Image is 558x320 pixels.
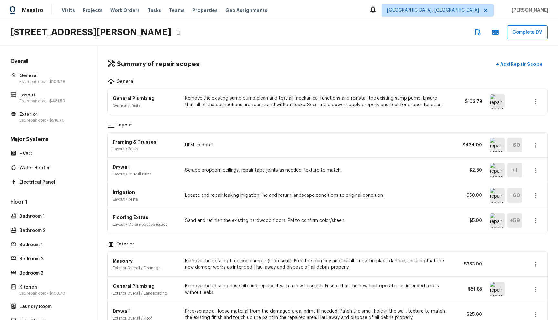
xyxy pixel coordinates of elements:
span: $103.70 [49,291,65,295]
h5: Major Systems [9,136,88,144]
p: Water Heater [19,165,84,171]
p: Laundry Room [19,304,84,310]
p: HPM to detail [185,142,446,148]
p: General Plumbing [113,283,177,289]
button: Complete DV [507,25,548,39]
img: repair scope asset [490,163,505,177]
h5: + 1 [512,167,518,174]
p: $5.00 [453,217,482,224]
p: Exterior Overall / Drainage [113,265,177,271]
p: Est. repair cost - [19,118,84,123]
p: Sand and refinish the existing hardwood floors. PM to confirm color/sheen. [185,217,446,224]
button: +Add Repair Scope [491,58,548,71]
p: $51.85 [453,286,482,293]
p: Exterior [116,241,134,249]
p: Add Repair Scope [499,61,542,67]
span: Tasks [148,8,161,13]
span: [GEOGRAPHIC_DATA], [GEOGRAPHIC_DATA] [387,7,479,14]
p: Exterior [19,111,84,118]
p: $363.00 [453,261,482,267]
p: Bathroom 1 [19,213,84,220]
p: Bedroom 1 [19,242,84,248]
p: Layout / Pests [113,197,177,202]
p: Layout / Pests [113,146,177,152]
p: $50.00 [453,192,482,199]
h5: + 59 [510,217,520,224]
p: $103.79 [453,98,482,105]
p: Layout / Overall Paint [113,172,177,177]
p: Bedroom 3 [19,270,84,276]
span: Work Orders [110,7,140,14]
span: $516.70 [49,118,65,122]
p: Drywall [113,308,177,315]
p: Est. repair cost - [19,291,84,296]
p: Masonry [113,258,177,264]
span: $481.50 [49,99,65,103]
p: Irrigation [113,189,177,195]
h5: Floor 1 [9,198,88,207]
p: Flooring Extras [113,214,177,221]
p: Layout [19,92,84,98]
h2: [STREET_ADDRESS][PERSON_NAME] [10,26,171,38]
p: General [19,73,84,79]
p: Bathroom 2 [19,227,84,234]
span: Properties [192,7,218,14]
h5: + 60 [510,192,520,199]
span: Geo Assignments [225,7,267,14]
p: $2.50 [453,167,482,174]
p: Locate and repair leaking irrigation line and return landscape conditions to original condition [185,192,446,199]
span: $103.79 [49,80,65,84]
p: Est. repair cost - [19,79,84,84]
p: HVAC [19,151,84,157]
p: Layout [116,122,132,130]
p: Est. repair cost - [19,98,84,104]
img: repair scope asset [490,282,505,296]
p: Remove the existing hose bib and replace it with a new hose bib. Ensure that the new part operate... [185,283,446,296]
p: Framing & Trusses [113,139,177,145]
p: General / Pests [113,103,177,108]
p: General Plumbing [113,95,177,102]
span: [PERSON_NAME] [509,7,548,14]
span: Teams [169,7,185,14]
span: Maestro [22,7,43,14]
p: Scrape propcorn ceilings, repair tape joints as needed. texture to match. [185,167,446,174]
p: Drywall [113,164,177,170]
p: $424.00 [453,142,482,148]
span: Projects [83,7,103,14]
span: Visits [62,7,75,14]
p: Kitchen [19,284,84,291]
p: Exterior Overall / Landscaping [113,291,177,296]
h4: Summary of repair scopes [117,60,200,68]
img: repair scope asset [490,138,505,152]
p: Remove the existing sump pump,clean and test all mechanical functions and reinstall the existing ... [185,95,446,108]
p: Bedroom 2 [19,256,84,262]
button: Copy Address [174,28,182,36]
img: repair scope asset [490,188,505,203]
p: Electrical Panel [19,179,84,185]
h5: Overall [9,58,88,66]
img: repair scope asset [490,94,505,109]
p: Remove the existing fireplace damper (if present). Prep the chimney and install a new fireplace d... [185,258,446,271]
p: Layout / Major negative issues [113,222,177,227]
img: repair scope asset [490,213,505,228]
h5: + 60 [510,142,520,149]
p: $25.00 [453,311,482,318]
p: General [116,78,135,86]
